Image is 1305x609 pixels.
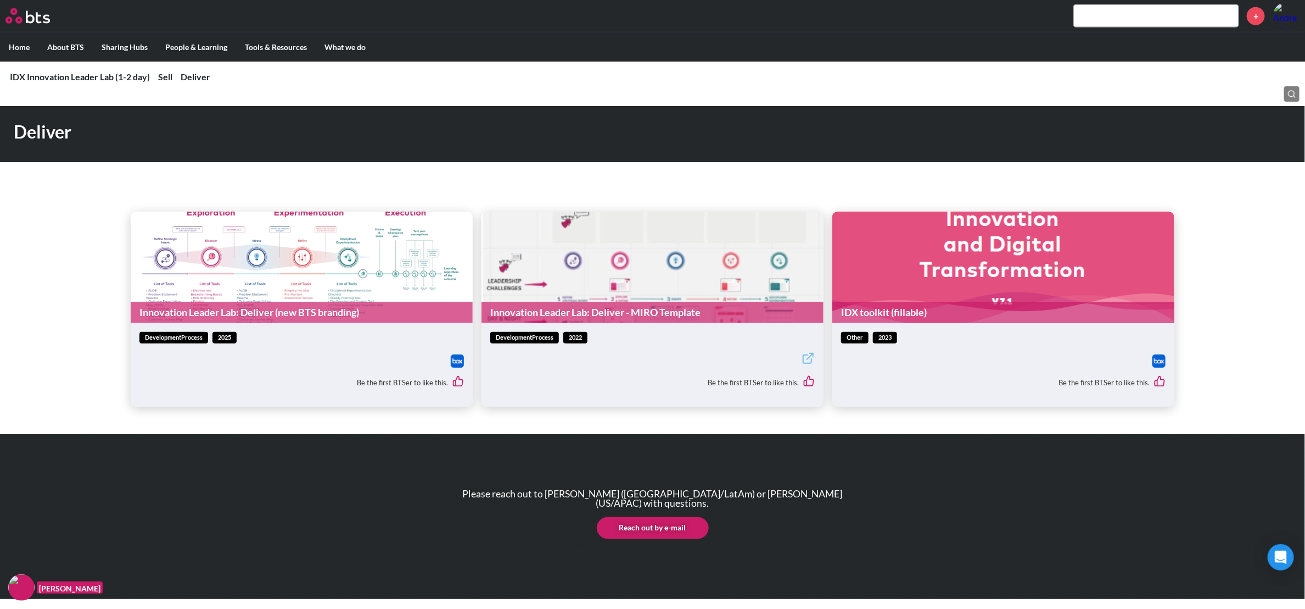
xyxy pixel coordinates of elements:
a: + [1247,7,1265,25]
span: developmentProcess [139,332,208,344]
img: Box logo [451,355,464,368]
a: Go home [5,8,70,24]
div: Be the first BTSer to like this. [139,368,464,398]
span: other [841,332,869,344]
h1: Deliver [14,120,908,145]
span: 2023 [873,332,897,344]
div: Open Intercom Messenger [1268,544,1294,571]
span: 2025 [212,332,237,344]
a: Download file from Box [451,355,464,368]
figcaption: [PERSON_NAME] [37,582,103,594]
img: Box logo [1152,355,1166,368]
a: Innovation Leader Lab: Deliver (new BTS branding) [131,302,473,323]
span: 2022 [563,332,587,344]
a: Download file from Box [1152,355,1166,368]
span: developmentProcess [490,332,559,344]
label: About BTS [38,33,93,62]
p: Please reach out to [PERSON_NAME] ([GEOGRAPHIC_DATA]/LatAm) or [PERSON_NAME] (US/APAC) with quest... [455,489,850,508]
label: People & Learning [156,33,236,62]
img: BTS Logo [5,8,50,24]
a: Deliver [181,71,210,82]
a: Innovation Leader Lab: Deliver - MIRO Template [481,302,824,323]
a: Sell [158,71,172,82]
a: Profile [1273,3,1300,29]
img: F [8,574,35,601]
a: IDX Innovation Leader Lab (1-2 day) [10,71,150,82]
a: Reach out by e-mail [597,517,709,539]
a: External link [802,352,815,368]
div: Be the first BTSer to like this. [490,368,815,398]
label: Sharing Hubs [93,33,156,62]
img: Andre Ribeiro [1273,3,1300,29]
label: What we do [316,33,374,62]
label: Tools & Resources [236,33,316,62]
a: IDX toolkit (fillable) [832,302,1174,323]
div: Be the first BTSer to like this. [841,368,1166,398]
